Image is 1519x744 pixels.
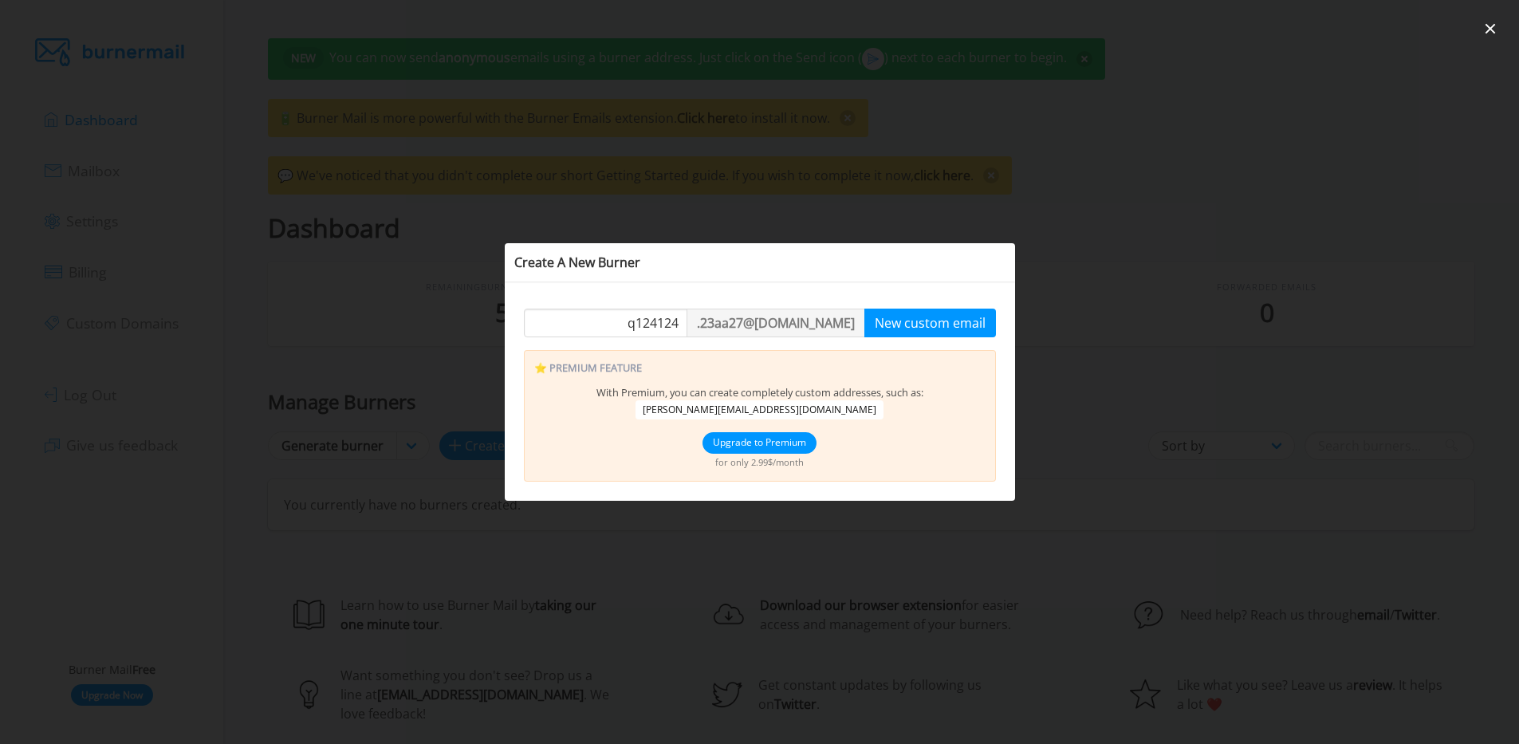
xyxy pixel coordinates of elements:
span: With Premium, you can create completely custom addresses, such as: [596,385,923,400]
button: New custom email [864,309,996,337]
span: [PERSON_NAME][EMAIL_ADDRESS][DOMAIN_NAME] [636,400,883,419]
span: ⭐️ Premium Feature [534,360,986,376]
span: for only 2.99$/month [715,454,804,471]
button: close [1478,16,1503,41]
div: Create A New Burner [505,243,1015,281]
button: Upgrade to Premium [702,432,817,454]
